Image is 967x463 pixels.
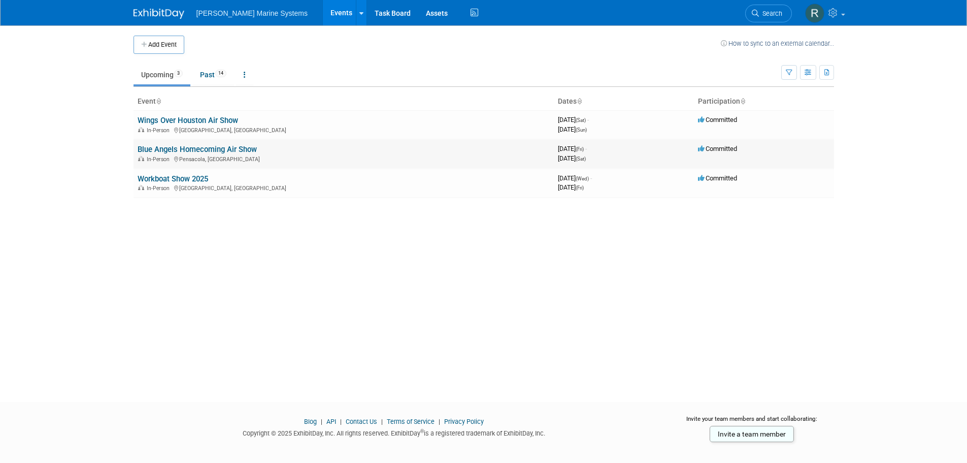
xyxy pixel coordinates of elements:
[576,146,584,152] span: (Fri)
[576,176,589,181] span: (Wed)
[318,418,325,425] span: |
[174,70,183,77] span: 3
[138,127,144,132] img: In-Person Event
[558,183,584,191] span: [DATE]
[721,40,834,47] a: How to sync to an external calendar...
[558,116,589,124] span: [DATE]
[134,93,554,110] th: Event
[698,116,737,124] span: Committed
[576,156,586,162] span: (Sat)
[138,116,238,125] a: Wings Over Houston Air Show
[558,145,587,152] span: [DATE]
[134,426,655,438] div: Copyright © 2025 ExhibitDay, Inc. All rights reserved. ExhibitDay is a registered trademark of Ex...
[590,174,592,182] span: -
[587,116,589,124] span: -
[215,70,226,77] span: 14
[577,97,582,105] a: Sort by Start Date
[346,418,377,425] a: Contact Us
[138,126,550,134] div: [GEOGRAPHIC_DATA], [GEOGRAPHIC_DATA]
[585,145,587,152] span: -
[576,127,587,133] span: (Sun)
[138,183,550,192] div: [GEOGRAPHIC_DATA], [GEOGRAPHIC_DATA]
[558,174,592,182] span: [DATE]
[805,4,824,23] img: Rachel Howard
[745,5,792,22] a: Search
[558,155,586,162] span: [DATE]
[420,428,424,434] sup: ®
[576,185,584,191] span: (Fri)
[138,174,208,183] a: Workboat Show 2025
[740,97,745,105] a: Sort by Participation Type
[338,418,344,425] span: |
[134,65,190,84] a: Upcoming3
[196,9,308,17] span: [PERSON_NAME] Marine Systems
[576,117,586,123] span: (Sat)
[138,155,550,163] div: Pensacola, [GEOGRAPHIC_DATA]
[138,145,257,154] a: Blue Angels Homecoming Air Show
[558,126,587,133] span: [DATE]
[304,418,317,425] a: Blog
[147,156,173,163] span: In-Person
[554,93,694,110] th: Dates
[436,418,443,425] span: |
[670,415,834,430] div: Invite your team members and start collaborating:
[698,174,737,182] span: Committed
[379,418,385,425] span: |
[694,93,834,110] th: Participation
[147,185,173,192] span: In-Person
[138,156,144,161] img: In-Person Event
[134,9,184,19] img: ExhibitDay
[156,97,161,105] a: Sort by Event Name
[192,65,234,84] a: Past14
[147,127,173,134] span: In-Person
[759,10,782,17] span: Search
[698,145,737,152] span: Committed
[710,426,794,442] a: Invite a team member
[387,418,435,425] a: Terms of Service
[444,418,484,425] a: Privacy Policy
[326,418,336,425] a: API
[138,185,144,190] img: In-Person Event
[134,36,184,54] button: Add Event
